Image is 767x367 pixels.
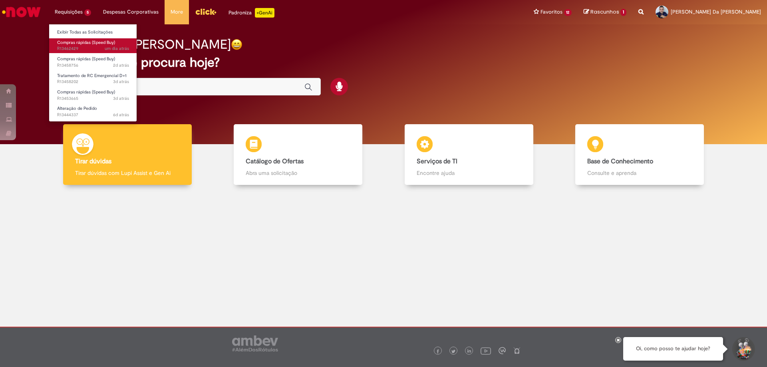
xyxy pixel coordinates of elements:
p: Tirar dúvidas com Lupi Assist e Gen Ai [75,169,180,177]
span: R13462429 [57,46,129,52]
a: Aberto R13458202 : Tratamento de RC Emergencial D+1 [49,71,137,86]
div: Oi, como posso te ajudar hoje? [623,337,723,361]
time: 28/08/2025 15:37:41 [113,62,129,68]
time: 27/08/2025 16:44:05 [113,95,129,101]
img: logo_footer_youtube.png [481,345,491,356]
time: 29/08/2025 13:33:23 [105,46,129,52]
span: Rascunhos [590,8,619,16]
span: 12 [564,9,572,16]
a: Catálogo de Ofertas Abra uma solicitação [213,124,384,185]
img: click_logo_yellow_360x200.png [195,6,217,18]
a: Aberto R13458756 : Compras rápidas (Speed Buy) [49,55,137,69]
img: logo_footer_linkedin.png [467,349,471,354]
a: Rascunhos [584,8,626,16]
span: 6d atrás [113,112,129,118]
p: Consulte e aprenda [587,169,692,177]
span: R13458202 [57,79,129,85]
span: um dia atrás [105,46,129,52]
time: 25/08/2025 13:46:15 [113,112,129,118]
span: [PERSON_NAME] Da [PERSON_NAME] [671,8,761,15]
span: 2d atrás [113,62,129,68]
a: Tirar dúvidas Tirar dúvidas com Lupi Assist e Gen Ai [42,124,213,185]
h2: O que você procura hoje? [69,56,698,69]
time: 28/08/2025 14:21:13 [113,79,129,85]
button: Iniciar Conversa de Suporte [731,337,755,361]
a: Exibir Todas as Solicitações [49,28,137,37]
a: Aberto R13462429 : Compras rápidas (Speed Buy) [49,38,137,53]
span: R13458756 [57,62,129,69]
a: Aberto R13444337 : Alteração de Pedido [49,104,137,119]
span: 1 [620,9,626,16]
span: 3d atrás [113,79,129,85]
p: +GenAi [255,8,274,18]
h2: Boa tarde, [PERSON_NAME] [69,38,231,52]
img: logo_footer_naosei.png [513,347,521,354]
span: 5 [84,9,91,16]
span: Favoritos [540,8,562,16]
b: Base de Conhecimento [587,157,653,165]
span: Compras rápidas (Speed Buy) [57,40,115,46]
span: Requisições [55,8,83,16]
span: Despesas Corporativas [103,8,159,16]
b: Serviços de TI [417,157,457,165]
a: Aberto R13453665 : Compras rápidas (Speed Buy) [49,88,137,103]
a: Serviços de TI Encontre ajuda [383,124,554,185]
span: Tratamento de RC Emergencial D+1 [57,73,127,79]
img: logo_footer_workplace.png [499,347,506,354]
div: Padroniza [229,8,274,18]
img: logo_footer_ambev_rotulo_gray.png [232,335,278,351]
span: More [171,8,183,16]
ul: Requisições [49,24,137,122]
p: Encontre ajuda [417,169,521,177]
img: happy-face.png [231,39,242,50]
b: Catálogo de Ofertas [246,157,304,165]
img: ServiceNow [1,4,42,20]
span: Compras rápidas (Speed Buy) [57,89,115,95]
img: logo_footer_twitter.png [451,349,455,353]
span: R13444337 [57,112,129,118]
span: Compras rápidas (Speed Buy) [57,56,115,62]
span: Alteração de Pedido [57,105,97,111]
b: Tirar dúvidas [75,157,111,165]
p: Abra uma solicitação [246,169,350,177]
span: R13453665 [57,95,129,102]
a: Base de Conhecimento Consulte e aprenda [554,124,725,185]
span: 3d atrás [113,95,129,101]
img: logo_footer_facebook.png [436,349,440,353]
